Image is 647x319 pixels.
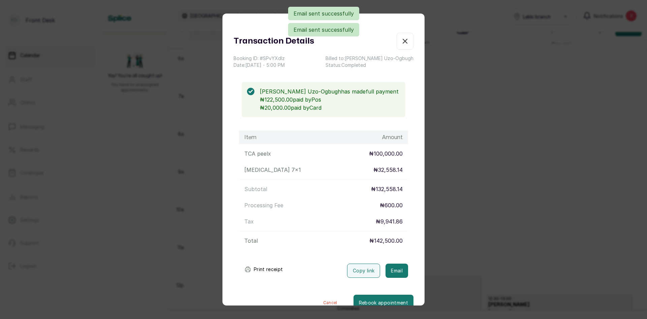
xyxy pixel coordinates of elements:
p: [PERSON_NAME] Uzo-Ogbugh has made full payment [260,87,400,96]
h1: Amount [382,133,403,141]
p: [MEDICAL_DATA] 7 x 1 [244,166,301,174]
h1: Transaction Details [234,35,314,47]
p: Email sent successfully [294,26,354,34]
button: Copy link [347,264,380,278]
p: Booking ID: # SPvYXdlz [234,55,285,62]
p: ₦32,558.14 [373,166,403,174]
p: ₦9,941.86 [376,217,403,225]
p: ₦142,500.00 [369,237,403,245]
p: ₦600.00 [380,201,403,209]
p: Status: Completed [326,62,413,69]
button: Email [386,264,408,278]
p: Processing Fee [244,201,283,209]
p: Total [244,237,258,245]
p: Billed to: [PERSON_NAME] Uzo-Ogbugh [326,55,413,62]
button: Cancel [307,295,353,311]
p: Subtotal [244,185,267,193]
p: Tax [244,217,254,225]
p: Email sent successfully [294,9,354,18]
h1: Item [244,133,256,141]
p: ₦20,000.00 paid by Card [260,104,400,112]
p: ₦132,558.14 [371,185,403,193]
p: TCA peel x [244,150,271,158]
p: Date: [DATE] ・ 5:00 PM [234,62,285,69]
button: Print receipt [239,263,288,276]
button: Rebook appointment [353,295,413,311]
p: ₦100,000.00 [369,150,403,158]
p: ₦122,500.00 paid by Pos [260,96,400,104]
